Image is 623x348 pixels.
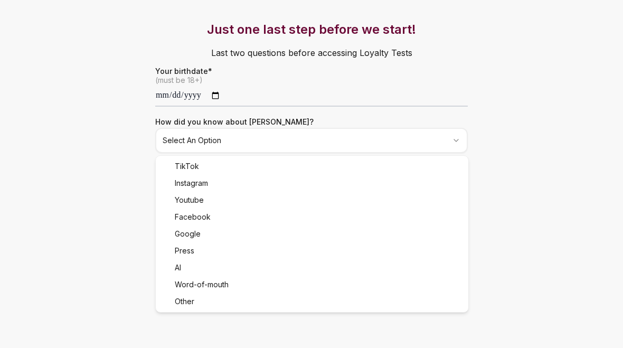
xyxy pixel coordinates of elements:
span: AI [175,262,181,273]
span: Press [175,246,194,256]
span: Other [175,296,194,307]
span: TikTok [175,161,199,172]
span: Facebook [175,212,211,222]
span: Youtube [175,195,204,205]
span: Instagram [175,178,208,189]
span: Word-of-mouth [175,279,229,290]
span: Google [175,229,201,239]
